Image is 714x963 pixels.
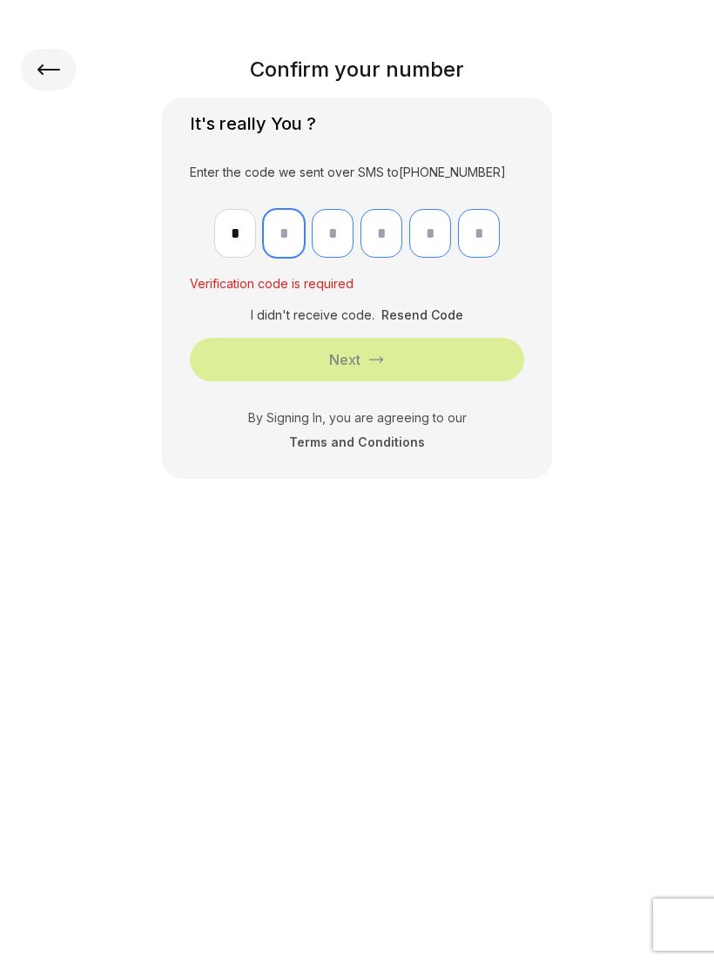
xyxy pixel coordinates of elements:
[251,306,374,324] div: I didn't receive code.
[289,434,425,449] a: Terms and Conditions
[190,275,524,293] p: Verification code is required
[190,111,524,136] div: It's really You ?
[190,338,524,381] button: Next
[381,306,463,324] button: Resend Code
[329,349,360,370] div: Next
[190,164,524,181] div: Enter the code we sent over SMS to [PHONE_NUMBER]
[77,56,637,84] h2: Confirm your number
[190,409,524,427] div: By Signing In, you are agreeing to our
